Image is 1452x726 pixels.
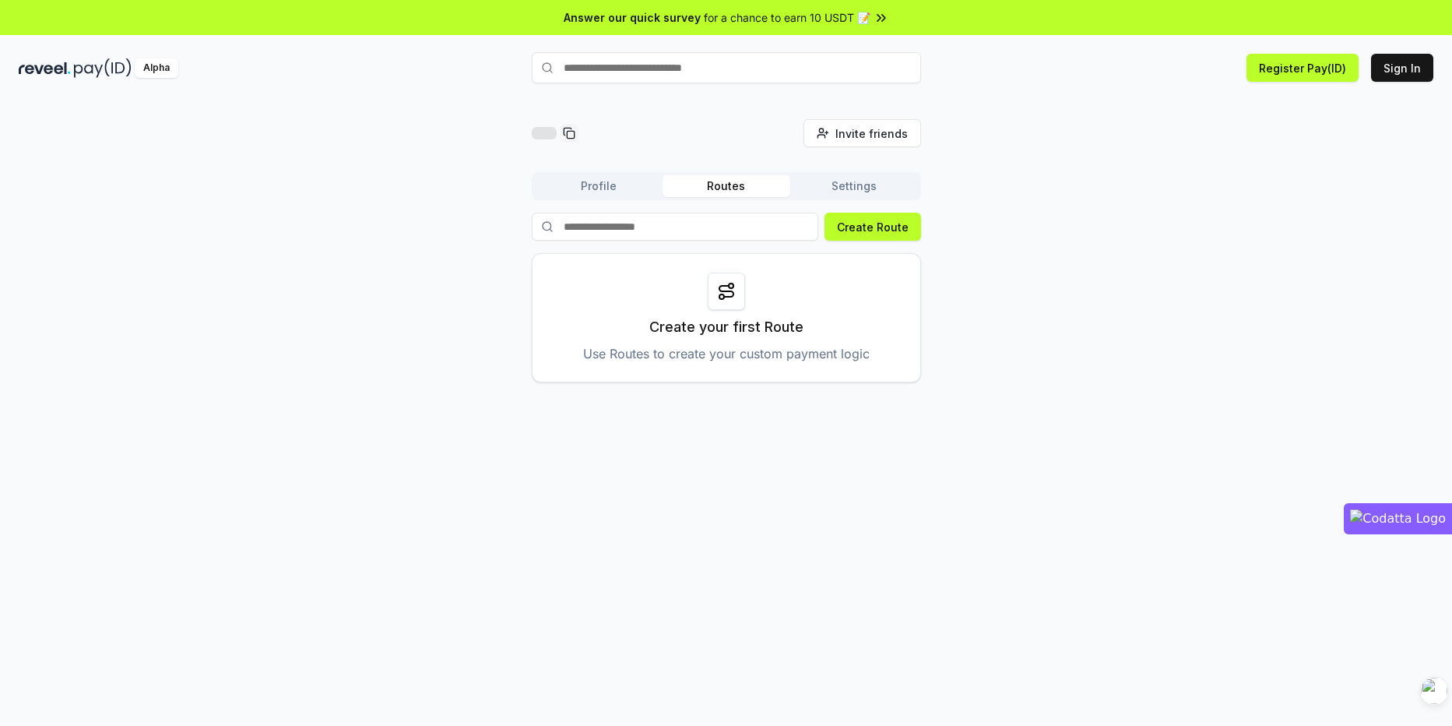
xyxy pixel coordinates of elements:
[19,58,71,78] img: reveel_dark
[135,58,178,78] div: Alpha
[583,344,870,363] p: Use Routes to create your custom payment logic
[535,175,663,197] button: Profile
[663,175,790,197] button: Routes
[704,9,870,26] span: for a chance to earn 10 USDT 📝
[564,9,701,26] span: Answer our quick survey
[803,119,921,147] button: Invite friends
[1246,54,1359,82] button: Register Pay(ID)
[835,125,908,142] span: Invite friends
[649,316,803,338] p: Create your first Route
[824,213,921,241] button: Create Route
[74,58,132,78] img: pay_id
[1371,54,1433,82] button: Sign In
[790,175,918,197] button: Settings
